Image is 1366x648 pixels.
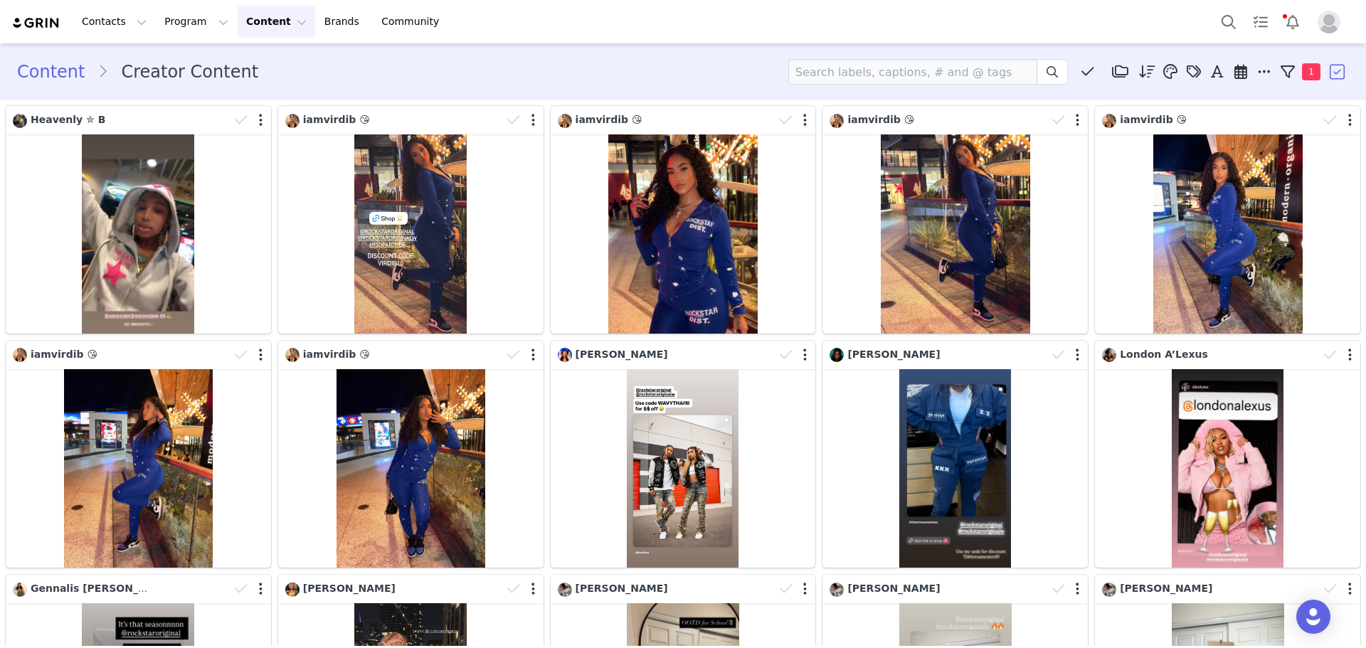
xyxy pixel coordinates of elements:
[1302,63,1320,80] span: 1
[1120,114,1187,125] span: iamvirdib 😘
[1102,348,1116,362] img: a164d5ac-0de8-48f8-b9ba-74470cb44d3c.jpg
[1276,61,1328,83] button: 1
[31,349,97,360] span: iamvirdib 😘
[13,114,27,128] img: 12279987-9830-4696-941f-dc54ec331aaf.jpg
[576,583,668,594] span: [PERSON_NAME]
[1120,349,1208,360] span: London A’Lexus
[17,59,97,85] a: Content
[373,6,454,38] a: Community
[1102,583,1116,597] img: 41bb8e3b-929d-40e5-bac9-923f5bc743d3.jpg
[1102,114,1116,128] img: b378abab-3b53-4835-b50b-f08142e1dd67.jpg
[285,583,300,597] img: 78a6b2aa-f233-4ea8-8eec-6d4a418286ff.jpg
[830,583,844,597] img: 41bb8e3b-929d-40e5-bac9-923f5bc743d3.jpg
[13,583,27,597] img: e546dac7-b9ea-4d4e-89fc-584c93a5a3cf.jpg
[316,6,372,38] a: Brands
[303,583,396,594] span: [PERSON_NAME]
[1213,6,1244,38] button: Search
[558,114,572,128] img: b378abab-3b53-4835-b50b-f08142e1dd67.jpg
[576,114,642,125] span: iamvirdib 😘
[1309,11,1355,33] button: Profile
[576,349,668,360] span: [PERSON_NAME]
[830,114,844,128] img: b378abab-3b53-4835-b50b-f08142e1dd67.jpg
[13,348,27,362] img: b378abab-3b53-4835-b50b-f08142e1dd67.jpg
[558,583,572,597] img: 41bb8e3b-929d-40e5-bac9-923f5bc743d3.jpg
[788,59,1037,85] input: Search labels, captions, # and @ tags
[238,6,315,38] button: Content
[303,114,370,125] span: iamvirdib 😘
[285,348,300,362] img: b378abab-3b53-4835-b50b-f08142e1dd67.jpg
[1245,6,1276,38] a: Tasks
[830,348,844,362] img: b518fd65-88cd-463a-8e97-9dd053e85f94.jpg
[558,348,572,362] img: eba2b1a8-5540-47a8-a84d-620498a1ecb8.jpg
[285,114,300,128] img: b378abab-3b53-4835-b50b-f08142e1dd67.jpg
[847,114,914,125] span: iamvirdib 😘
[31,583,175,594] span: Gennalis [PERSON_NAME]
[73,6,155,38] button: Contacts
[1318,11,1340,33] img: placeholder-profile.jpg
[11,16,61,30] img: grin logo
[847,583,940,594] span: [PERSON_NAME]
[31,114,105,125] span: Heavenly ✮ B
[1296,600,1330,634] div: Open Intercom Messenger
[1120,583,1212,594] span: [PERSON_NAME]
[303,349,370,360] span: iamvirdib 😘
[1277,6,1308,38] button: Notifications
[847,349,940,360] span: [PERSON_NAME]
[156,6,237,38] button: Program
